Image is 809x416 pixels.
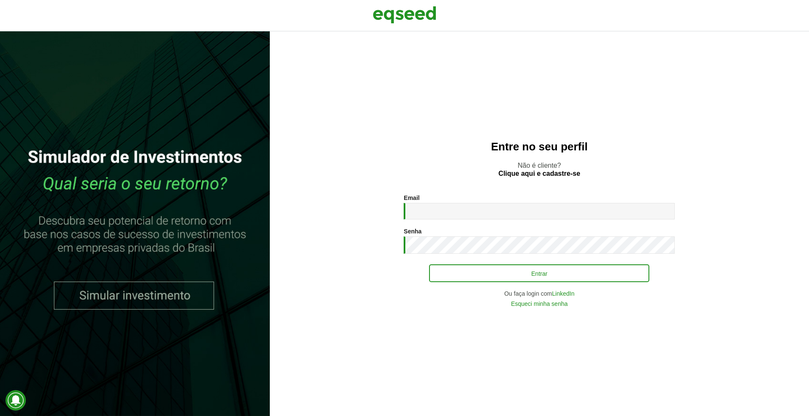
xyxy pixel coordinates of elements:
h2: Entre no seu perfil [287,141,792,153]
div: Ou faça login com [404,291,675,297]
img: EqSeed Logo [373,4,436,25]
a: Clique aqui e cadastre-se [499,170,580,177]
p: Não é cliente? [287,161,792,177]
label: Senha [404,228,421,234]
label: Email [404,195,419,201]
button: Entrar [429,264,649,282]
a: Esqueci minha senha [511,301,568,307]
a: LinkedIn [552,291,574,297]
